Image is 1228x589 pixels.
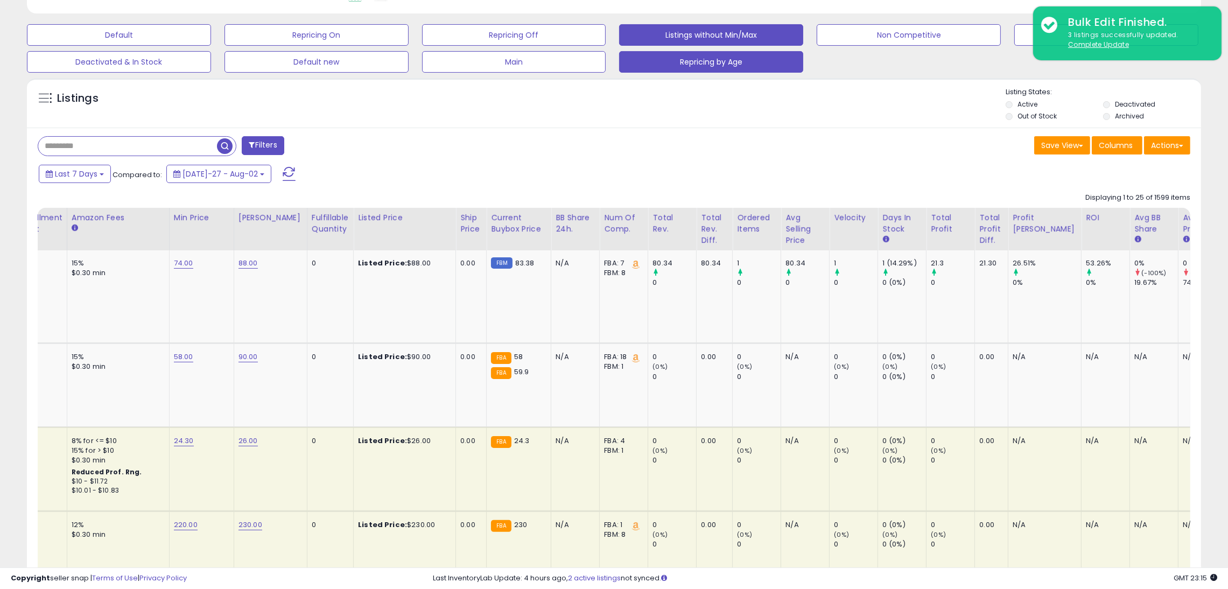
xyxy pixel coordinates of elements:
[21,520,59,530] div: 10.57
[358,352,407,362] b: Listed Price:
[1018,111,1057,121] label: Out of Stock
[460,436,478,446] div: 0.00
[737,436,781,446] div: 0
[358,352,447,362] div: $90.00
[652,352,696,362] div: 0
[224,51,409,73] button: Default new
[1013,352,1073,362] div: N/A
[882,455,926,465] div: 0 (0%)
[931,212,970,235] div: Total Profit
[174,212,229,223] div: Min Price
[652,278,696,288] div: 0
[604,520,640,530] div: FBA: 1
[1134,212,1174,235] div: Avg BB Share
[1018,100,1037,109] label: Active
[11,573,50,583] strong: Copyright
[1060,15,1213,30] div: Bulk Edit Finished.
[1086,520,1121,530] div: N/A
[834,446,849,455] small: (0%)
[652,539,696,549] div: 0
[358,258,407,268] b: Listed Price:
[619,51,803,73] button: Repricing by Age
[72,362,161,371] div: $0.30 min
[1115,100,1155,109] label: Deactivated
[652,530,668,539] small: (0%)
[21,352,59,362] div: 7
[619,24,803,46] button: Listings without Min/Max
[882,212,922,235] div: Days In Stock
[785,278,829,288] div: 0
[737,446,752,455] small: (0%)
[931,539,974,549] div: 0
[979,258,1000,268] div: 21.30
[312,212,349,235] div: Fulfillable Quantity
[358,436,447,446] div: $26.00
[21,436,59,446] div: 3.9
[701,352,724,362] div: 0.00
[166,165,271,183] button: [DATE]-27 - Aug-02
[1068,40,1129,49] u: Complete Update
[931,446,946,455] small: (0%)
[1144,136,1190,155] button: Actions
[1060,30,1213,50] div: 3 listings successfully updated.
[834,258,878,268] div: 1
[931,372,974,382] div: 0
[931,455,974,465] div: 0
[238,212,303,223] div: [PERSON_NAME]
[514,520,527,530] span: 230
[27,51,211,73] button: Deactivated & In Stock
[737,362,752,371] small: (0%)
[21,258,59,268] div: 7
[652,455,696,465] div: 0
[1115,111,1144,121] label: Archived
[238,258,258,269] a: 88.00
[358,258,447,268] div: $88.00
[1134,235,1141,244] small: Avg BB Share.
[1013,212,1077,235] div: Profit [PERSON_NAME]
[1183,352,1218,362] div: N/A
[1086,212,1125,223] div: ROI
[931,352,974,362] div: 0
[174,520,198,530] a: 220.00
[433,573,1217,584] div: Last InventoryLab Update: 4 hours ago, not synced.
[72,446,161,455] div: 15% for > $10
[882,372,926,382] div: 0 (0%)
[224,24,409,46] button: Repricing On
[1085,193,1190,203] div: Displaying 1 to 25 of 1599 items
[1086,278,1129,288] div: 0%
[785,436,821,446] div: N/A
[979,212,1004,246] div: Total Profit Diff.
[460,352,478,362] div: 0.00
[72,223,78,233] small: Amazon Fees.
[604,258,640,268] div: FBA: 7
[514,352,523,362] span: 58
[604,436,640,446] div: FBA: 4
[931,530,946,539] small: (0%)
[882,446,897,455] small: (0%)
[514,367,529,377] span: 59.9
[358,212,451,223] div: Listed Price
[312,258,345,268] div: 0
[604,446,640,455] div: FBM: 1
[652,258,696,268] div: 80.34
[834,278,878,288] div: 0
[834,455,878,465] div: 0
[931,520,974,530] div: 0
[568,573,621,583] a: 2 active listings
[72,258,161,268] div: 15%
[931,436,974,446] div: 0
[737,539,781,549] div: 0
[27,24,211,46] button: Default
[556,258,591,268] div: N/A
[358,520,407,530] b: Listed Price:
[979,352,1000,362] div: 0.00
[882,258,926,268] div: 1 (14.29%)
[652,446,668,455] small: (0%)
[72,268,161,278] div: $0.30 min
[491,212,546,235] div: Current Buybox Price
[785,212,825,246] div: Avg Selling Price
[1086,436,1121,446] div: N/A
[1013,258,1081,268] div: 26.51%
[1183,520,1218,530] div: N/A
[785,352,821,362] div: N/A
